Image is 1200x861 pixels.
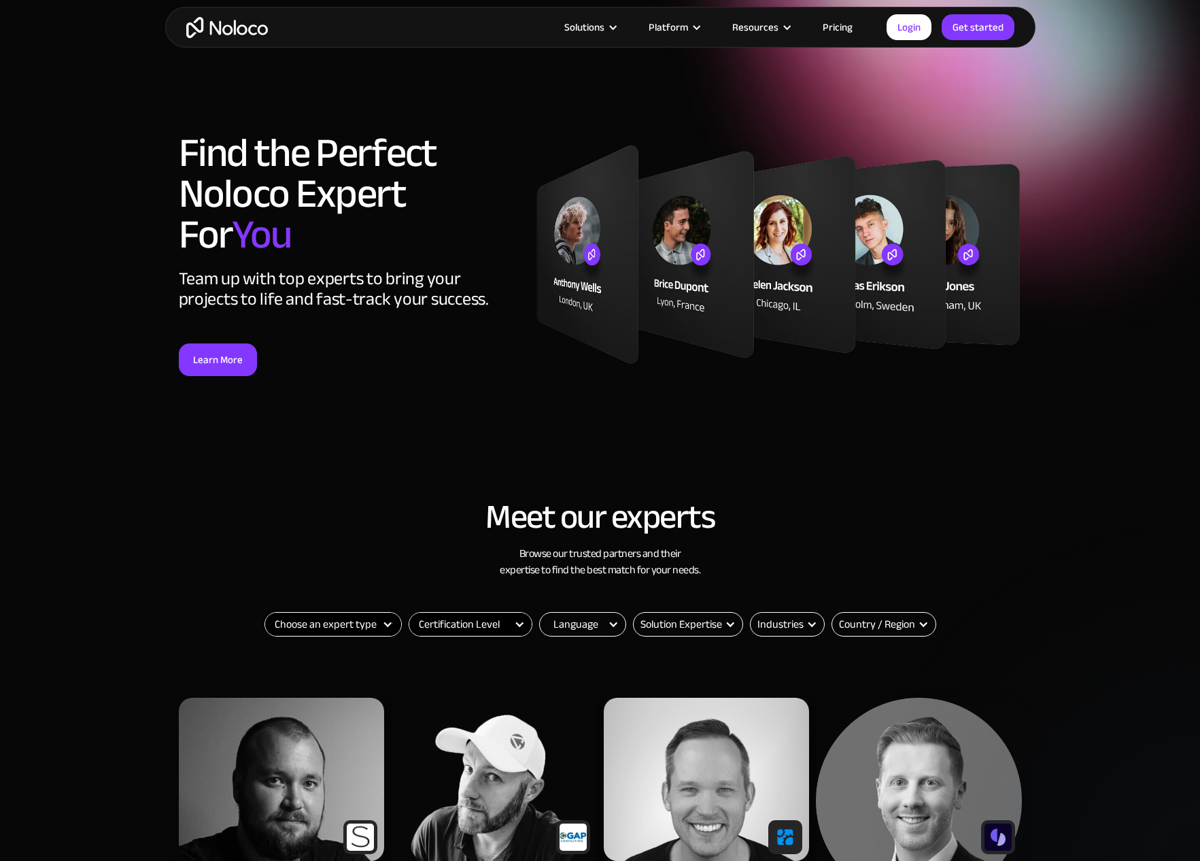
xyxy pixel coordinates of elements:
[179,499,1022,535] h2: Meet our experts
[649,18,688,36] div: Platform
[757,616,804,632] div: Industries
[539,612,626,637] div: Language
[179,133,522,255] h1: Find the Perfect Noloco Expert For
[179,343,257,376] a: Learn More
[409,612,532,637] form: Filter
[232,197,291,273] span: You
[816,698,1022,861] img: Alex Vyshnevskiy - Noloco app builder Expert
[832,612,936,637] div: Country / Region
[539,612,626,637] form: Email Form
[640,616,722,632] div: Solution Expertise
[750,612,825,637] div: Industries
[633,612,743,637] div: Solution Expertise
[564,18,604,36] div: Solutions
[179,545,1022,578] h3: Browse our trusted partners and their expertise to find the best match for your needs.
[942,14,1014,40] a: Get started
[553,616,598,632] div: Language
[264,612,402,637] form: Filter
[732,18,778,36] div: Resources
[186,17,268,38] a: home
[715,18,806,36] div: Resources
[632,18,715,36] div: Platform
[391,698,597,861] img: Alex Vyshnevskiy - Noloco app builder Expert
[547,18,632,36] div: Solutions
[633,612,743,637] form: Email Form
[750,612,825,637] form: Email Form
[832,612,936,637] form: Email Form
[179,269,522,309] div: Team up with top experts to bring your projects to life and fast-track your success.
[887,14,931,40] a: Login
[806,18,870,36] a: Pricing
[839,616,915,632] div: Country / Region
[179,698,385,861] img: Alex Vyshnevskiy - Noloco app builder Expert
[604,698,810,861] img: Alex Vyshnevskiy - Noloco app builder Expert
